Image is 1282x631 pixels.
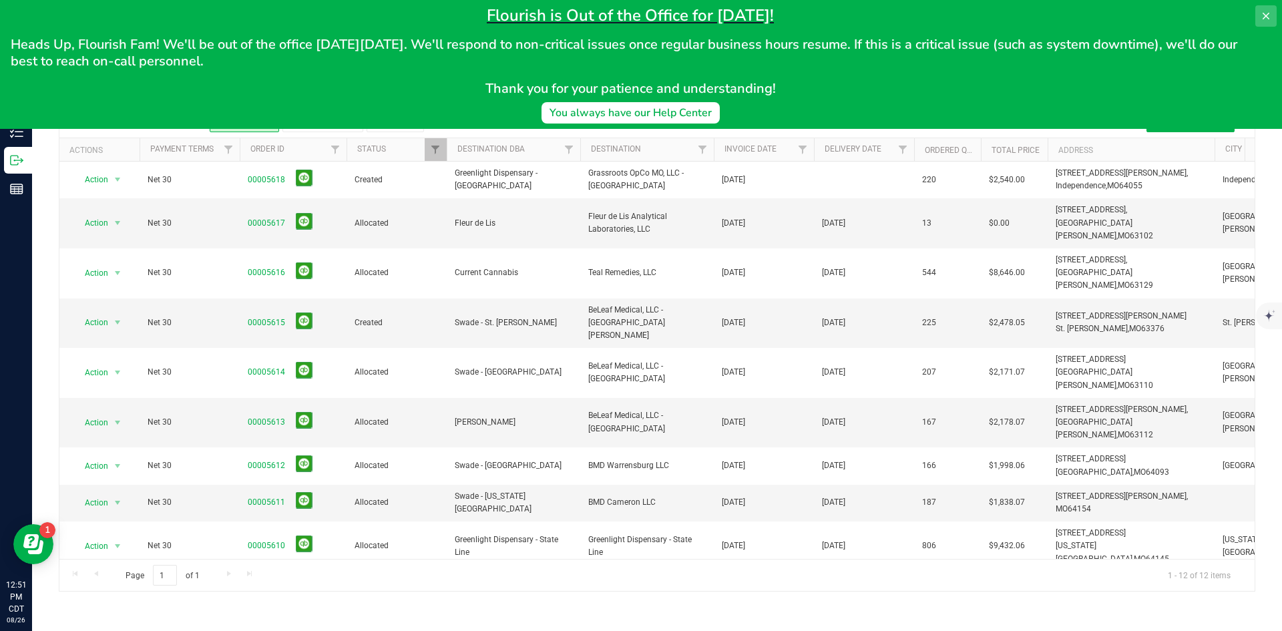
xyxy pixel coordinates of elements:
input: 1 [153,565,177,586]
inline-svg: Inventory [10,125,23,138]
span: Grassroots OpCo MO, LLC - [GEOGRAPHIC_DATA] [588,167,706,192]
span: Action [73,264,109,282]
a: Destination [591,144,641,154]
span: [GEOGRAPHIC_DATA], [1056,467,1134,477]
inline-svg: Reports [10,182,23,196]
span: [DATE] [822,266,845,279]
span: Independence, [1056,181,1107,190]
span: [STREET_ADDRESS], [1056,255,1127,264]
span: $0.00 [989,217,1010,230]
span: Action [73,170,109,189]
span: 64055 [1119,181,1142,190]
span: MO [1056,504,1068,513]
span: Net 30 [148,317,232,329]
p: 08/26 [6,615,26,625]
span: select [110,264,126,282]
span: Action [73,363,109,382]
span: Allocated [355,266,439,279]
a: Destination DBA [457,144,525,154]
span: [STREET_ADDRESS][PERSON_NAME], [1056,405,1188,414]
inline-svg: Outbound [10,154,23,167]
span: Action [73,537,109,556]
a: Filter [792,138,814,161]
span: $2,540.00 [989,174,1025,186]
span: Swade - [GEOGRAPHIC_DATA] [455,459,572,472]
span: MO [1118,381,1130,390]
span: [DATE] [722,266,745,279]
span: 225 [922,317,936,329]
span: select [110,313,126,332]
span: MO [1118,231,1130,240]
span: [STREET_ADDRESS] [1056,454,1126,463]
span: 63112 [1130,430,1153,439]
span: [DATE] [822,217,845,230]
a: Order ID [250,144,284,154]
span: Net 30 [148,416,232,429]
span: MO [1129,324,1141,333]
a: Filter [692,138,714,161]
span: Action [73,214,109,232]
span: 63102 [1130,231,1153,240]
span: Swade - St. [PERSON_NAME] [455,317,572,329]
span: MO [1107,181,1119,190]
th: Address [1048,138,1215,162]
span: Heads Up, Flourish Fam! We'll be out of the office [DATE][DATE]. We'll respond to non-critical is... [11,35,1241,70]
span: $2,171.07 [989,366,1025,379]
a: City [1225,144,1242,154]
span: 167 [922,416,936,429]
a: 00005617 [248,217,285,230]
span: Greenlight Dispensary - State Line [455,534,572,559]
span: 1 - 12 of 12 items [1157,565,1241,585]
span: [DATE] [722,317,745,329]
span: [DATE] [822,540,845,552]
span: $9,432.06 [989,540,1025,552]
span: Net 30 [148,217,232,230]
span: Net 30 [148,366,232,379]
span: 13 [922,217,931,230]
span: [DATE] [722,416,745,429]
span: Current Cannabis [455,266,572,279]
a: Status [357,144,386,154]
a: Delivery Date [825,144,881,154]
p: 12:51 PM CDT [6,579,26,615]
span: BeLeaf Medical, LLC - [GEOGRAPHIC_DATA] [588,360,706,385]
a: Filter [892,138,914,161]
a: Ordered qty [925,146,976,155]
span: St. [PERSON_NAME], [1056,324,1129,333]
span: [STREET_ADDRESS][PERSON_NAME] [1056,311,1187,321]
span: [PERSON_NAME] [455,416,572,429]
span: Thank you for your patience and understanding! [485,79,776,97]
span: Swade - [US_STATE][GEOGRAPHIC_DATA] [455,490,572,515]
span: Created [355,174,439,186]
span: [STREET_ADDRESS][PERSON_NAME], [1056,168,1188,178]
span: [GEOGRAPHIC_DATA][PERSON_NAME], [1056,367,1132,389]
span: Net 30 [148,540,232,552]
span: $1,998.06 [989,459,1025,472]
span: Created [355,317,439,329]
span: [DATE] [722,459,745,472]
span: [STREET_ADDRESS] [1056,355,1126,364]
span: BMD Cameron LLC [588,496,706,509]
span: select [110,214,126,232]
span: MO [1134,467,1146,477]
span: 64154 [1068,504,1091,513]
a: 00005613 [248,416,285,429]
a: Filter [218,138,240,161]
span: Greenlight Dispensary - State Line [588,534,706,559]
a: Filter [325,138,347,161]
span: select [110,457,126,475]
span: [GEOGRAPHIC_DATA][PERSON_NAME], [1056,268,1132,290]
span: Flourish is Out of the Office for [DATE]! [487,5,774,26]
span: Greenlight Dispensary - [GEOGRAPHIC_DATA] [455,167,572,192]
a: Filter [558,138,580,161]
span: [DATE] [722,217,745,230]
span: [STREET_ADDRESS][PERSON_NAME], [1056,491,1188,501]
span: Action [73,413,109,432]
span: [STREET_ADDRESS] [1056,528,1126,538]
span: Allocated [355,540,439,552]
span: Allocated [355,459,439,472]
a: 00005618 [248,174,285,186]
div: Actions [69,146,134,155]
span: [DATE] [722,540,745,552]
a: Filter [425,138,447,161]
